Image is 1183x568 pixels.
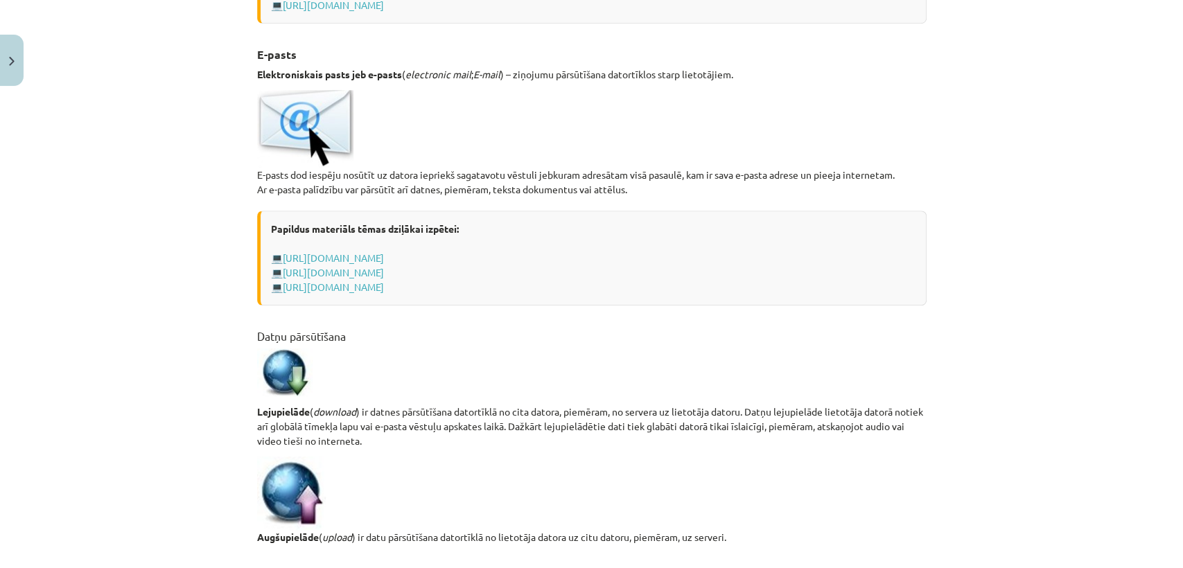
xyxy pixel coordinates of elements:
em: upload [322,531,352,543]
p: ( ) ir datu pārsūtīšana datortīklā no lietotāja datora uz citu datoru, piemēram, uz serveri. [257,456,927,559]
a: [URL][DOMAIN_NAME] [283,281,384,293]
a: [URL][DOMAIN_NAME] [283,251,384,264]
em: E-mail [473,68,500,80]
strong: E-pasts [257,47,297,62]
strong: Elektroniskais pasts jeb e-pasts [257,68,402,80]
h3: Datņu pārsūtīšana [257,319,927,344]
p: E-pasts dod iespēju nosūtīt uz datora iepriekš sagatavotu vēstuli jebkuram adresātam visā pasaulē... [257,90,927,197]
div: 💻 💻 💻 [257,211,927,305]
em: electronic mail [405,68,471,80]
strong: Augšupielāde [257,531,319,543]
em: download [313,405,356,418]
a: [URL][DOMAIN_NAME] [283,266,384,278]
p: ( ) ir datnes pārsūtīšana datortīklā no cita datora, piemēram, no servera uz lietotāja datoru. Da... [257,405,927,448]
strong: Papildus materiāls tēmas dziļākai izpētei: [271,222,459,235]
p: ( ; ) – ziņojumu pārsūtīšana datortīklos starp lietotājiem. [257,67,927,82]
img: icon-close-lesson-0947bae3869378f0d4975bcd49f059093ad1ed9edebbc8119c70593378902aed.svg [9,57,15,66]
strong: Lejupielāde [257,405,310,418]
